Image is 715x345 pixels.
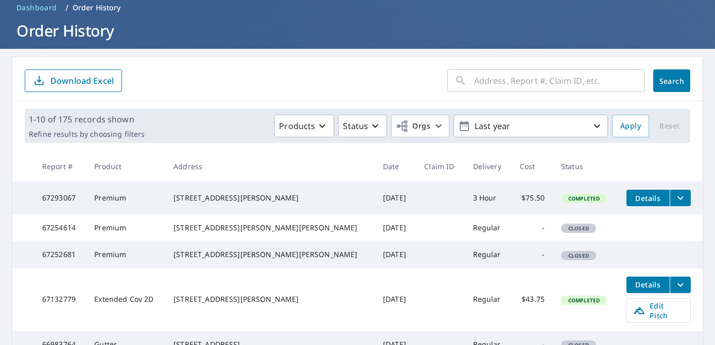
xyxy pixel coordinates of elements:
td: Premium [86,181,165,214]
button: Status [338,115,387,137]
td: [DATE] [375,241,416,268]
button: Download Excel [25,69,122,92]
td: 67254614 [34,214,86,241]
td: Premium [86,241,165,268]
span: Edit Pitch [633,301,684,320]
th: Report # [34,151,86,181]
span: Details [633,193,664,203]
td: - [512,241,553,268]
th: Delivery [465,151,512,181]
p: Products [279,120,315,132]
span: Search [661,76,682,86]
button: detailsBtn-67132779 [626,277,670,293]
p: 1-10 of 175 records shown [29,113,145,125]
button: Products [274,115,334,137]
td: Regular [465,214,512,241]
div: [STREET_ADDRESS][PERSON_NAME][PERSON_NAME] [173,249,367,260]
button: Apply [612,115,649,137]
div: [STREET_ADDRESS][PERSON_NAME] [173,294,367,304]
button: detailsBtn-67293067 [626,190,670,206]
p: Download Excel [50,75,114,86]
th: Date [375,151,416,181]
button: filesDropdownBtn-67132779 [670,277,691,293]
a: Edit Pitch [626,298,691,323]
p: Refine results by choosing filters [29,130,145,139]
button: Orgs [391,115,449,137]
td: [DATE] [375,268,416,331]
td: Extended Cov 2D [86,268,165,331]
span: Apply [620,120,641,133]
li: / [65,2,68,14]
span: Orgs [396,120,430,133]
td: 3 Hour [465,181,512,214]
td: Premium [86,214,165,241]
td: 67252681 [34,241,86,268]
th: Address [165,151,375,181]
td: Regular [465,268,512,331]
th: Cost [512,151,553,181]
td: 67132779 [34,268,86,331]
th: Claim ID [416,151,464,181]
span: Completed [562,195,606,202]
span: Completed [562,297,606,304]
span: Closed [562,225,595,232]
input: Address, Report #, Claim ID, etc. [474,66,645,95]
div: [STREET_ADDRESS][PERSON_NAME][PERSON_NAME] [173,223,367,233]
p: Order History [73,3,121,13]
span: Dashboard [16,3,57,13]
th: Status [553,151,618,181]
p: Status [343,120,368,132]
td: [DATE] [375,181,416,214]
th: Product [86,151,165,181]
td: $43.75 [512,268,553,331]
button: filesDropdownBtn-67293067 [670,190,691,206]
td: - [512,214,553,241]
td: 67293067 [34,181,86,214]
div: [STREET_ADDRESS][PERSON_NAME] [173,193,367,203]
h1: Order History [12,20,703,41]
button: Last year [454,115,608,137]
td: [DATE] [375,214,416,241]
td: $75.50 [512,181,553,214]
p: Last year [470,117,591,135]
td: Regular [465,241,512,268]
button: Search [653,69,690,92]
span: Closed [562,252,595,259]
span: Details [633,280,664,289]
